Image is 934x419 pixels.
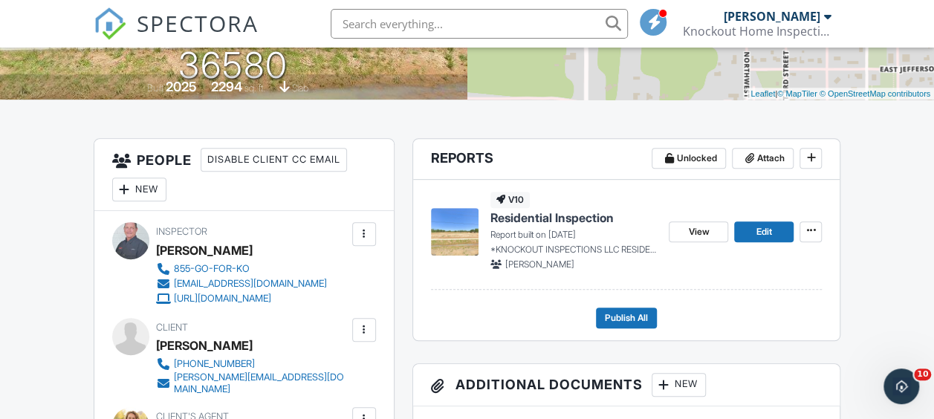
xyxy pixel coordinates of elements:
a: [EMAIL_ADDRESS][DOMAIN_NAME] [156,276,327,291]
a: © MapTiler [777,89,817,98]
div: Disable Client CC Email [201,148,347,172]
a: [PERSON_NAME][EMAIL_ADDRESS][DOMAIN_NAME] [156,371,348,395]
span: Client [156,322,188,333]
a: © OpenStreetMap contributors [820,89,930,98]
div: [PERSON_NAME] [156,334,253,357]
a: SPECTORA [94,20,259,51]
div: [PERSON_NAME] [723,9,820,24]
div: [PHONE_NUMBER] [174,358,255,370]
div: 2025 [166,79,197,94]
div: [PERSON_NAME] [156,239,253,262]
div: [URL][DOMAIN_NAME] [174,293,271,305]
a: 855-GO-FOR-KO [156,262,327,276]
a: Leaflet [750,89,775,98]
span: SPECTORA [137,7,259,39]
span: sq. ft. [244,82,265,94]
span: slab [292,82,308,94]
span: 10 [914,368,931,380]
a: [URL][DOMAIN_NAME] [156,291,327,306]
input: Search everything... [331,9,628,39]
div: Knockout Home Inspections LLC [682,24,831,39]
h3: People [94,139,394,211]
span: Built [147,82,163,94]
iframe: Intercom live chat [883,368,919,404]
div: [PERSON_NAME][EMAIL_ADDRESS][DOMAIN_NAME] [174,371,348,395]
div: New [652,373,706,397]
div: New [112,178,166,201]
div: 2294 [211,79,242,94]
h3: Additional Documents [413,364,840,406]
span: Inspector [156,226,207,237]
div: | [747,88,934,100]
a: [PHONE_NUMBER] [156,357,348,371]
div: 855-GO-FOR-KO [174,263,250,275]
img: The Best Home Inspection Software - Spectora [94,7,126,40]
div: [EMAIL_ADDRESS][DOMAIN_NAME] [174,278,327,290]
